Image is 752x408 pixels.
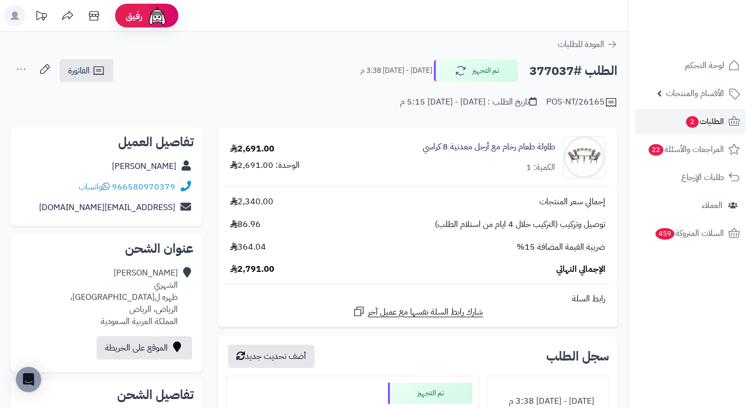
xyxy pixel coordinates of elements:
[228,345,315,368] button: أضف تحديث جديد
[558,38,604,51] span: العودة للطلبات
[666,86,724,101] span: الأقسام والمنتجات
[635,137,746,162] a: المراجعات والأسئلة22
[60,59,113,82] a: الفاتورة
[648,142,724,157] span: المراجعات والأسئلة
[68,64,90,77] span: الفاتورة
[635,53,746,78] a: لوحة التحكم
[635,109,746,134] a: الطلبات2
[19,136,194,148] h2: تفاصيل العميل
[635,165,746,190] a: طلبات الإرجاع
[434,60,518,82] button: تم التجهيز
[230,143,274,155] div: 2,691.00
[28,5,54,29] a: تحديثات المنصة
[654,226,724,241] span: السلات المتروكة
[39,201,175,214] a: [EMAIL_ADDRESS][DOMAIN_NAME]
[112,181,175,193] a: 966580970379
[635,193,746,218] a: العملاء
[546,350,609,363] h3: سجل الطلب
[435,219,605,231] span: توصيل وتركيب (التركيب خلال 4 ايام من استلام الطلب)
[546,96,617,109] div: POS-NT/26165
[97,336,192,359] a: الموقع على الخريطة
[112,160,176,173] a: [PERSON_NAME]
[16,367,41,392] div: Open Intercom Messenger
[686,116,699,128] span: 2
[353,305,483,318] a: شارك رابط السلة نفسها مع عميل آخر
[539,196,605,208] span: إجمالي سعر المنتجات
[558,38,617,51] a: العودة للطلبات
[70,267,178,327] div: [PERSON_NAME] الشهري ظهره ل[GEOGRAPHIC_DATA]، الرياض، الرياض المملكة العربية السعودية
[222,293,613,305] div: رابط السلة
[655,228,674,240] span: 459
[526,162,555,174] div: الكمية: 1
[400,96,537,108] div: تاريخ الطلب : [DATE] - [DATE] 5:15 م
[230,196,273,208] span: 2,340.00
[529,60,617,82] h2: الطلب #377037
[388,383,472,404] div: تم التجهيز
[19,388,194,401] h2: تفاصيل الشحن
[126,10,142,22] span: رفيق
[685,58,724,73] span: لوحة التحكم
[19,242,194,255] h2: عنوان الشحن
[681,170,724,185] span: طلبات الإرجاع
[423,141,555,153] a: طاولة طعام رخام مع أرجل معدنية 8 كراسي
[649,144,663,156] span: 22
[79,181,110,193] a: واتساب
[685,114,724,129] span: الطلبات
[635,221,746,246] a: السلات المتروكة459
[556,263,605,276] span: الإجمالي النهائي
[230,219,261,231] span: 86.96
[702,198,722,213] span: العملاء
[517,241,605,253] span: ضريبة القيمة المضافة 15%
[564,136,605,178] img: 1709136592-110123010015-90x90.jpg
[360,65,432,76] small: [DATE] - [DATE] 3:38 م
[147,5,168,26] img: ai-face.png
[230,263,274,276] span: 2,791.00
[368,306,483,318] span: شارك رابط السلة نفسها مع عميل آخر
[230,159,300,172] div: الوحدة: 2,691.00
[230,241,266,253] span: 364.04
